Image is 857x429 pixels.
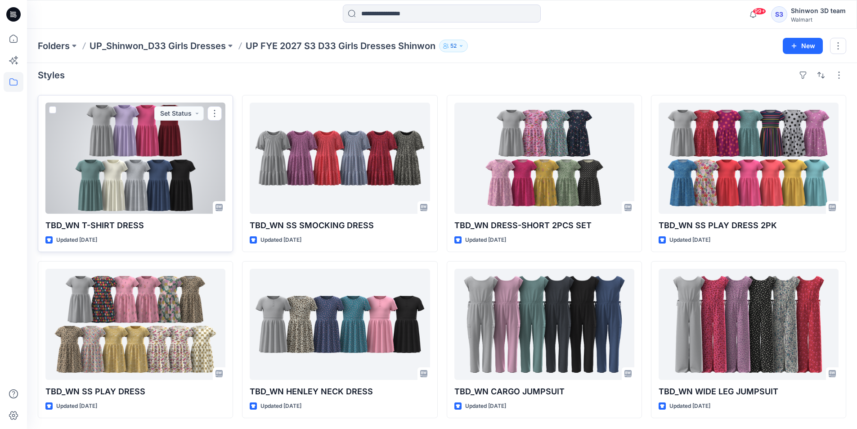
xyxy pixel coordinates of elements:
p: 52 [450,41,457,51]
p: Updated [DATE] [260,235,301,245]
p: Updated [DATE] [56,235,97,245]
p: TBD_WN DRESS-SHORT 2PCS SET [454,219,634,232]
p: TBD_WN SS SMOCKING DRESS [250,219,430,232]
p: TBD_WN CARGO JUMPSUIT [454,385,634,398]
p: Updated [DATE] [56,402,97,411]
p: Updated [DATE] [465,402,506,411]
a: TBD_WN DRESS-SHORT 2PCS SET [454,103,634,214]
button: New [783,38,823,54]
p: Updated [DATE] [465,235,506,245]
a: TBD_WN SS PLAY DRESS [45,269,225,380]
h4: Styles [38,70,65,81]
button: 52 [439,40,468,52]
a: TBD_WN T-SHIRT DRESS [45,103,225,214]
a: Folders [38,40,70,52]
a: UP_Shinwon_D33 Girls Dresses [90,40,226,52]
span: 99+ [753,8,766,15]
p: TBD_WN HENLEY NECK DRESS [250,385,430,398]
p: TBD_WN T-SHIRT DRESS [45,219,225,232]
p: TBD_WN SS PLAY DRESS [45,385,225,398]
p: Updated [DATE] [669,235,710,245]
p: UP FYE 2027 S3 D33 Girls Dresses Shinwon [246,40,435,52]
a: TBD_WN SS SMOCKING DRESS [250,103,430,214]
p: Updated [DATE] [669,402,710,411]
p: TBD_WN SS PLAY DRESS 2PK [659,219,839,232]
a: TBD_WN CARGO JUMPSUIT [454,269,634,380]
div: Shinwon 3D team [791,5,846,16]
div: Walmart [791,16,846,23]
a: TBD_WN HENLEY NECK DRESS [250,269,430,380]
p: TBD_WN WIDE LEG JUMPSUIT [659,385,839,398]
p: Updated [DATE] [260,402,301,411]
a: TBD_WN SS PLAY DRESS 2PK [659,103,839,214]
div: S3 [771,6,787,23]
a: TBD_WN WIDE LEG JUMPSUIT [659,269,839,380]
